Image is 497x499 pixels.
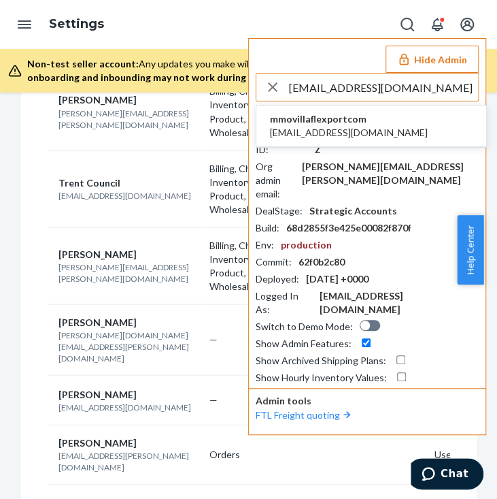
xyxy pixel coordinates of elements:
[58,248,137,260] span: [PERSON_NAME]
[301,160,479,187] div: [PERSON_NAME][EMAIL_ADDRESS][PERSON_NAME][DOMAIN_NAME]
[270,112,428,126] span: mmovillaflexportcom
[289,74,478,101] input: Search or paste seller ID
[49,16,104,31] a: Settings
[209,448,424,462] p: Orders
[58,389,137,400] span: [PERSON_NAME]
[309,204,397,218] div: Strategic Accounts
[58,261,199,285] p: [PERSON_NAME][EMAIL_ADDRESS][PERSON_NAME][DOMAIN_NAME]
[58,95,137,106] span: [PERSON_NAME]
[411,458,483,492] iframe: Opens a widget where you can chat to one of our agents
[256,221,279,235] div: Build :
[27,57,475,84] div: Any updates you make will reflect against the seller's account.
[256,337,352,351] div: Show Admin Features :
[256,354,386,368] div: Show Archived Shipping Plans :
[457,215,483,285] button: Help Center
[58,450,199,473] p: [EMAIL_ADDRESS][PERSON_NAME][DOMAIN_NAME]
[256,320,353,334] div: Switch to Demo Mode :
[256,394,479,408] p: Admin tools
[209,239,424,293] p: Billing, Channels, Claims, Freight, Inbounds, Inventory, Non Compliance, Orders, Parcel, Prep, Pr...
[58,317,137,328] span: [PERSON_NAME]
[256,204,303,218] div: DealStage :
[270,126,428,140] span: [EMAIL_ADDRESS][DOMAIN_NAME]
[11,11,38,38] button: Open Navigation
[256,289,313,317] div: Logged In As :
[58,437,137,449] span: [PERSON_NAME]
[256,160,294,201] div: Org admin email :
[281,238,332,252] div: production
[256,371,387,385] div: Show Hourly Inventory Values :
[298,255,345,269] div: 62f0b2c80
[256,255,292,269] div: Commit :
[286,221,411,235] div: 68d2855f3e425e00082f870f
[256,409,354,421] a: FTL Freight quoting
[429,425,493,485] td: User
[38,5,115,44] ol: breadcrumbs
[320,289,479,317] div: [EMAIL_ADDRESS][DOMAIN_NAME]
[424,11,451,38] button: Open notifications
[453,11,481,38] button: Open account menu
[306,272,369,286] div: [DATE] +0000
[58,177,120,189] span: Trent Council
[58,402,199,413] p: [EMAIL_ADDRESS][DOMAIN_NAME]
[58,190,199,202] p: [EMAIL_ADDRESS][DOMAIN_NAME]
[209,334,218,345] span: —
[58,108,199,131] p: [PERSON_NAME][EMAIL_ADDRESS][PERSON_NAME][DOMAIN_NAME]
[394,11,421,38] button: Open Search Box
[385,46,479,73] button: Hide Admin
[209,394,218,406] span: —
[256,272,299,286] div: Deployed :
[27,58,139,69] span: Non-test seller account:
[58,329,199,364] p: [PERSON_NAME][DOMAIN_NAME][EMAIL_ADDRESS][PERSON_NAME][DOMAIN_NAME]
[256,238,274,252] div: Env :
[209,162,424,216] p: Billing, Channels, Claims, Freight, Inbounds, Inventory, Non Compliance, Orders, Parcel, Prep, Pr...
[209,85,424,140] p: Billing, Channels, Claims, Freight, Inbounds, Inventory, Non Compliance, Orders, Parcel, Prep, Pr...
